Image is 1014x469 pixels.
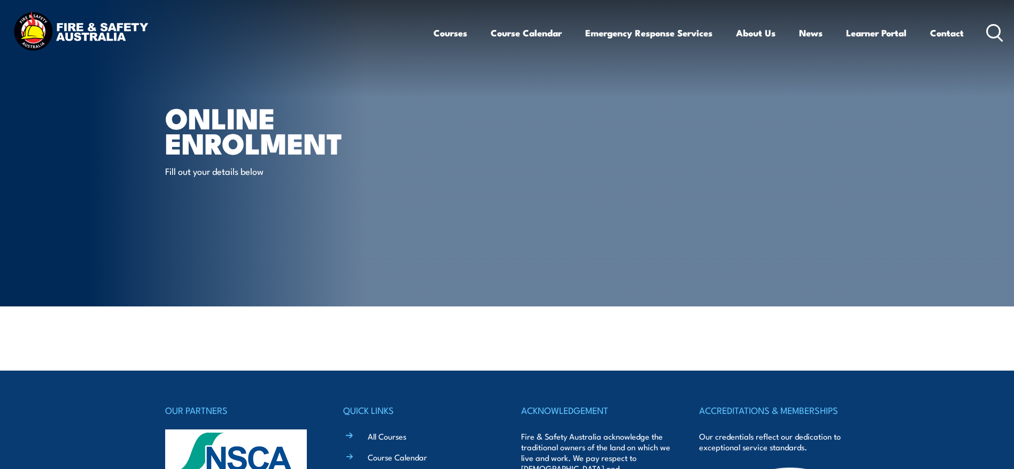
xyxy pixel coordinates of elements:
a: News [799,19,823,47]
a: Courses [434,19,467,47]
a: All Courses [368,430,406,442]
h4: QUICK LINKS [343,403,493,418]
a: Course Calendar [368,451,427,463]
p: Our credentials reflect our dedication to exceptional service standards. [699,431,849,452]
a: Course Calendar [491,19,562,47]
p: Fill out your details below [165,165,360,177]
h1: Online Enrolment [165,105,429,155]
a: Contact [930,19,964,47]
a: About Us [736,19,776,47]
a: Learner Portal [846,19,907,47]
h4: ACKNOWLEDGEMENT [521,403,671,418]
h4: ACCREDITATIONS & MEMBERSHIPS [699,403,849,418]
a: Emergency Response Services [585,19,713,47]
h4: OUR PARTNERS [165,403,315,418]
